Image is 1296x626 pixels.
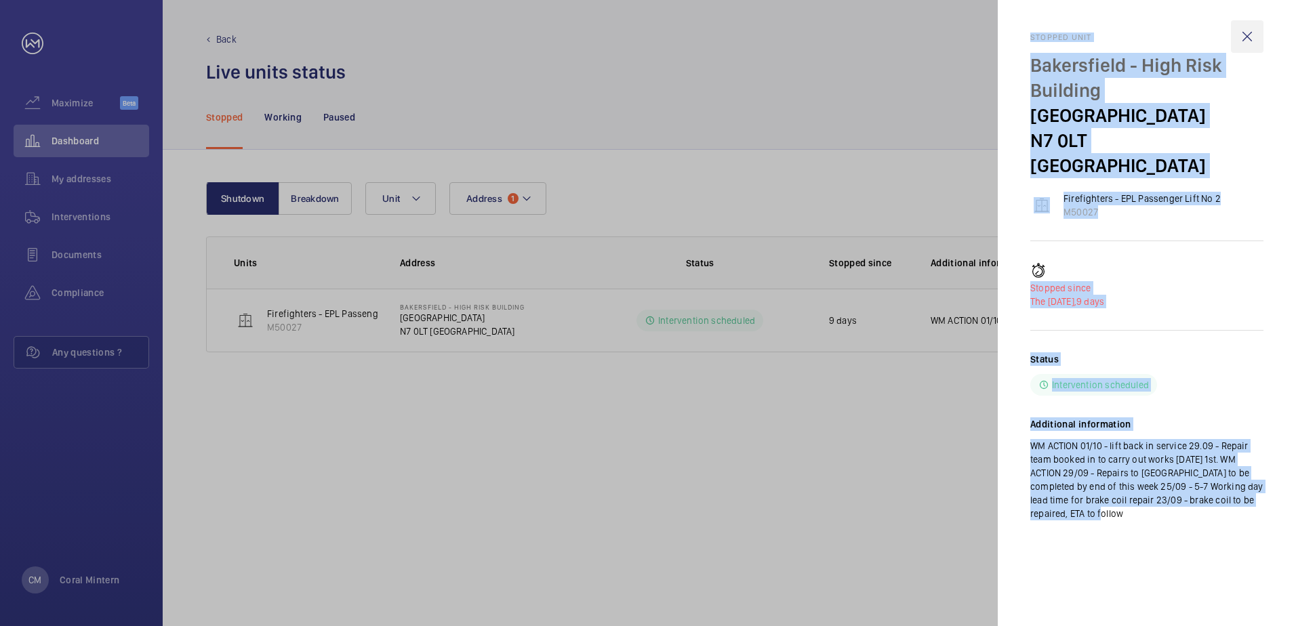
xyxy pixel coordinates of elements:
p: Firefighters - EPL Passenger Lift No 2 [1064,192,1221,205]
h2: Status [1030,352,1059,366]
p: Stopped since [1030,281,1263,295]
p: [GEOGRAPHIC_DATA] [1030,103,1263,128]
p: Bakersfield - High Risk Building [1030,53,1263,103]
p: M50027 [1064,205,1221,219]
h2: Additional information [1030,417,1263,431]
p: WM ACTION 01/10 - lift back in service 29.09 - Repair team booked in to carry out works [DATE] 1s... [1030,439,1263,520]
span: The [DATE], [1030,296,1076,307]
p: Intervention scheduled [1052,378,1149,392]
img: elevator.svg [1034,197,1050,213]
p: 9 days [1030,295,1263,308]
p: N7 0LT [GEOGRAPHIC_DATA] [1030,128,1263,178]
h2: Stopped unit [1030,33,1263,42]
